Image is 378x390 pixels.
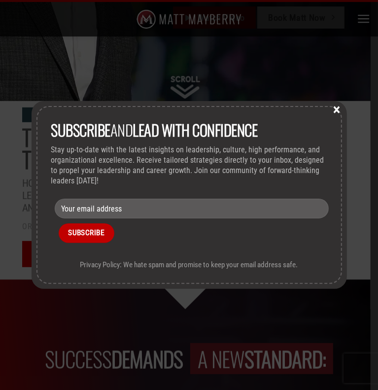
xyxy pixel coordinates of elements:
input: Your email address [55,199,329,218]
strong: Subscribe [51,118,111,141]
span: and [51,118,258,141]
p: Stay up-to-date with the latest insights on leadership, culture, high performance, and organizati... [51,145,327,186]
strong: lead with Confidence [133,118,258,141]
button: Close [330,105,344,113]
input: Subscribe [59,223,114,243]
p: Privacy Policy: We hate spam and promise to keep your email address safe. [51,260,327,269]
